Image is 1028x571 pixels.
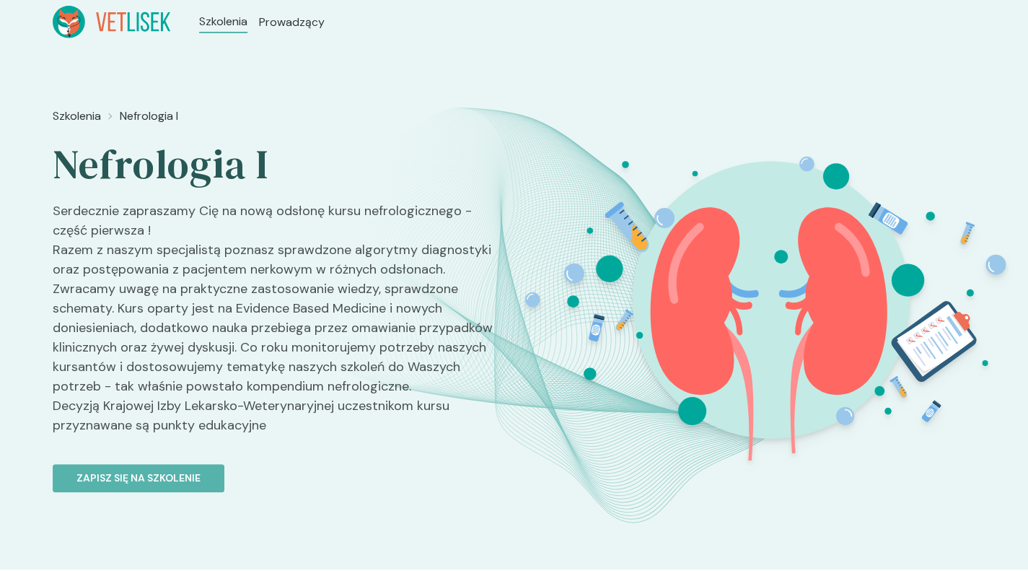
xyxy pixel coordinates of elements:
[53,139,503,190] h2: Nefrologia I
[53,464,224,492] button: Zapisz się na szkolenie
[76,471,201,486] p: Zapisz się na szkolenie
[53,447,503,492] a: Zapisz się na szkolenie
[259,14,325,31] a: Prowadzący
[53,201,503,447] p: Serdecznie zapraszamy Cię na nową odsłonę kursu nefrologicznego - część pierwsza ! Razem z naszym...
[120,108,178,125] a: Nefrologia I
[199,13,247,30] a: Szkolenia
[512,102,1024,487] img: ZpbSrx5LeNNTxNrf_Nefro_BT.svg
[53,108,101,125] a: Szkolenia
